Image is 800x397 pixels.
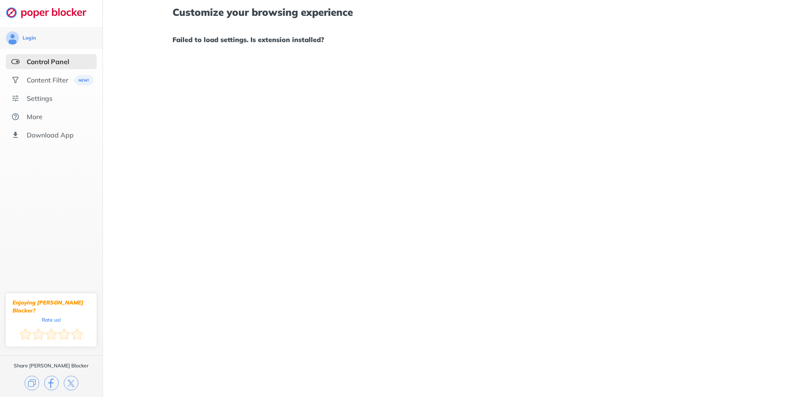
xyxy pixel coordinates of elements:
[172,34,730,45] h1: Failed to load settings. Is extension installed?
[27,112,42,121] div: More
[12,299,90,315] div: Enjoying [PERSON_NAME] Blocker?
[64,376,78,390] img: x.svg
[11,131,20,139] img: download-app.svg
[11,76,20,84] img: social.svg
[27,57,69,66] div: Control Panel
[11,57,20,66] img: features-selected.svg
[42,318,61,322] div: Rate us!
[6,7,95,18] img: logo-webpage.svg
[11,94,20,102] img: settings.svg
[22,35,36,41] div: Login
[27,94,52,102] div: Settings
[44,376,59,390] img: facebook.svg
[72,75,92,85] img: menuBanner.svg
[25,376,39,390] img: copy.svg
[27,76,68,84] div: Content Filter
[6,31,19,45] img: avatar.svg
[14,362,89,369] div: Share [PERSON_NAME] Blocker
[172,7,730,17] h1: Customize your browsing experience
[27,131,74,139] div: Download App
[11,112,20,121] img: about.svg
